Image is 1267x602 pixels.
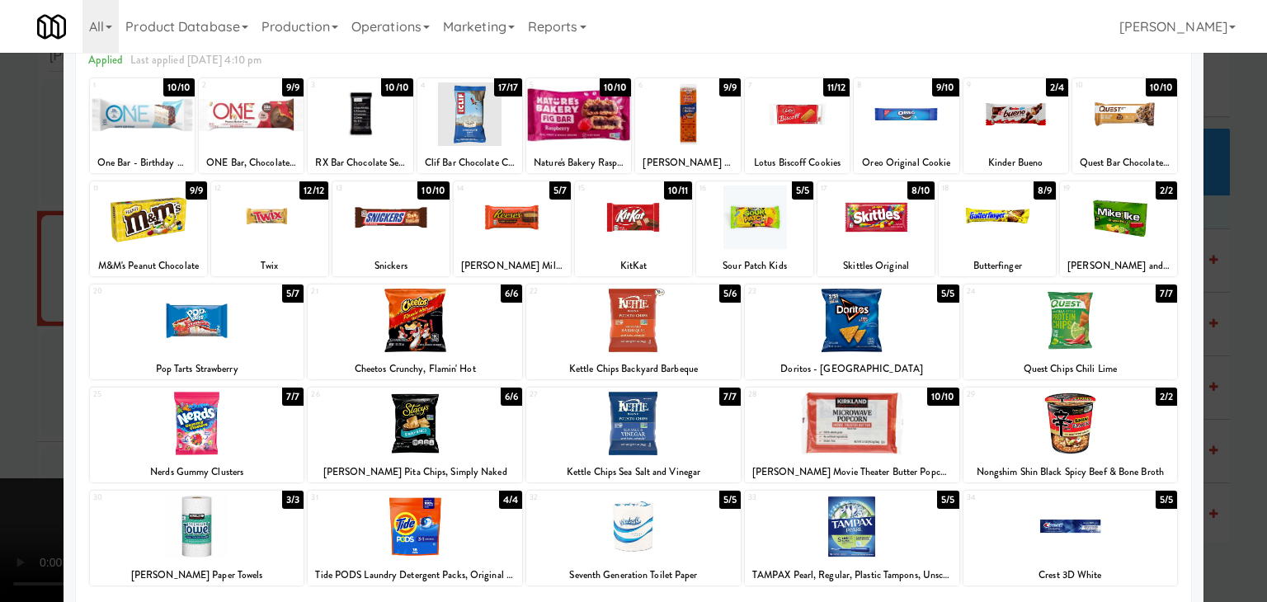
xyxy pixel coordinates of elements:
[1034,181,1056,200] div: 8/9
[747,565,957,586] div: TAMPAX Pearl, Regular, Plastic Tampons, Unscented
[1156,181,1177,200] div: 2/2
[37,12,66,41] img: Micromart
[90,153,195,173] div: One Bar - Birthday Cake
[202,78,252,92] div: 2
[1063,181,1119,195] div: 19
[530,78,579,92] div: 5
[941,256,1053,276] div: Butterfinger
[335,256,447,276] div: Snickers
[308,285,522,379] div: 216/6Cheetos Crunchy, Flamin' Hot
[600,78,632,96] div: 10/10
[575,181,692,276] div: 1510/11KitKat
[937,285,958,303] div: 5/5
[93,388,197,402] div: 25
[310,153,410,173] div: RX Bar Chocolate Sea Salt
[308,153,412,173] div: RX Bar Chocolate Sea Salt
[963,78,1068,173] div: 92/4Kinder Bueno
[299,181,328,200] div: 12/12
[529,153,629,173] div: Nature's Bakery Raspberry Fig Bar
[549,181,571,200] div: 5/7
[635,153,740,173] div: [PERSON_NAME] Toast Chee Peanut Butter
[745,491,959,586] div: 335/5TAMPAX Pearl, Regular, Plastic Tampons, Unscented
[530,285,633,299] div: 22
[854,78,958,173] div: 89/10Oreo Original Cookie
[501,285,522,303] div: 6/6
[854,153,958,173] div: Oreo Original Cookie
[93,78,143,92] div: 1
[90,491,304,586] div: 303/3[PERSON_NAME] Paper Towels
[823,78,850,96] div: 11/12
[199,78,304,173] div: 29/9ONE Bar, Chocolate Peanut Butter Cup
[857,78,907,92] div: 8
[336,181,391,195] div: 13
[211,181,328,276] div: 1212/12Twix
[526,285,741,379] div: 225/6Kettle Chips Backyard Barbeque
[90,285,304,379] div: 205/7Pop Tarts Strawberry
[282,78,304,96] div: 9/9
[529,462,738,482] div: Kettle Chips Sea Salt and Vinegar
[963,491,1178,586] div: 345/5Crest 3D White
[130,52,262,68] span: Last applied [DATE] 4:10 pm
[93,491,197,505] div: 30
[821,181,876,195] div: 17
[417,181,450,200] div: 10/10
[638,153,737,173] div: [PERSON_NAME] Toast Chee Peanut Butter
[1156,285,1177,303] div: 7/7
[966,565,1175,586] div: Crest 3D White
[575,256,692,276] div: KitKat
[282,491,304,509] div: 3/3
[310,462,520,482] div: [PERSON_NAME] Pita Chips, Simply Naked
[88,52,124,68] span: Applied
[456,256,568,276] div: [PERSON_NAME] Milk Chocolate Peanut Butter
[1075,153,1175,173] div: Quest Bar Chocolate Chip Cookie Dough
[530,388,633,402] div: 27
[332,256,450,276] div: Snickers
[638,78,688,92] div: 6
[1156,491,1177,509] div: 5/5
[308,565,522,586] div: Tide PODS Laundry Detergent Packs, Original Scent, 16 Count
[311,285,415,299] div: 21
[745,359,959,379] div: Doritos - [GEOGRAPHIC_DATA]
[719,388,741,406] div: 7/7
[1062,256,1175,276] div: [PERSON_NAME] and [PERSON_NAME] Original
[1046,78,1068,96] div: 2/4
[381,78,413,96] div: 10/10
[748,491,852,505] div: 33
[214,256,326,276] div: Twix
[92,462,302,482] div: Nerds Gummy Clusters
[526,462,741,482] div: Kettle Chips Sea Salt and Vinegar
[699,181,755,195] div: 16
[817,256,935,276] div: Skittles Original
[163,78,195,96] div: 10/10
[967,78,1016,92] div: 9
[93,285,197,299] div: 20
[748,78,798,92] div: 7
[939,256,1056,276] div: Butterfinger
[308,78,412,173] div: 310/10RX Bar Chocolate Sea Salt
[1060,256,1177,276] div: [PERSON_NAME] and [PERSON_NAME] Original
[967,491,1071,505] div: 34
[201,153,301,173] div: ONE Bar, Chocolate Peanut Butter Cup
[745,388,959,482] div: 2810/10[PERSON_NAME] Movie Theater Butter Popcorn
[1072,153,1177,173] div: Quest Bar Chocolate Chip Cookie Dough
[966,462,1175,482] div: Nongshim Shin Black Spicy Beef & Bone Broth
[499,491,522,509] div: 4/4
[963,359,1178,379] div: Quest Chips Chili Lime
[494,78,523,96] div: 17/17
[966,153,1066,173] div: Kinder Bueno
[747,359,957,379] div: Doritos - [GEOGRAPHIC_DATA]
[308,462,522,482] div: [PERSON_NAME] Pita Chips, Simply Naked
[529,565,738,586] div: Seventh Generation Toilet Paper
[526,78,631,173] div: 510/10Nature's Bakery Raspberry Fig Bar
[747,462,957,482] div: [PERSON_NAME] Movie Theater Butter Popcorn
[939,181,1056,276] div: 188/9Butterfinger
[454,256,571,276] div: [PERSON_NAME] Milk Chocolate Peanut Butter
[92,256,205,276] div: M&M's Peanut Chocolate
[937,491,958,509] div: 5/5
[745,285,959,379] div: 235/5Doritos - [GEOGRAPHIC_DATA]
[211,256,328,276] div: Twix
[308,491,522,586] div: 314/4Tide PODS Laundry Detergent Packs, Original Scent, 16 Count
[966,359,1175,379] div: Quest Chips Chili Lime
[699,256,811,276] div: Sour Patch Kids
[310,359,520,379] div: Cheetos Crunchy, Flamin' Hot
